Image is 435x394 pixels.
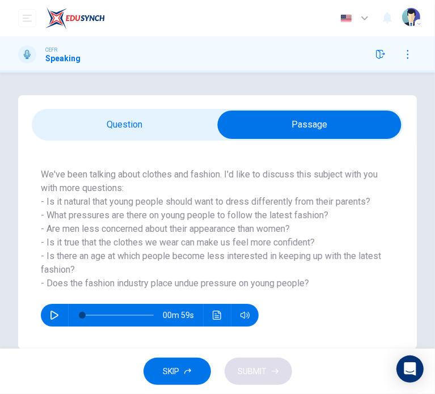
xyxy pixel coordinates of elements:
img: EduSynch logo [45,7,105,29]
button: SKIP [143,358,211,385]
img: Profile picture [402,8,420,26]
img: en [339,14,353,23]
div: Open Intercom Messenger [396,355,424,383]
span: 00m 59s [163,304,203,327]
button: Click to see the audio transcription [208,304,226,327]
button: open mobile menu [18,9,36,27]
h1: Speaking [45,54,81,63]
h6: We've been talking about clothes and fashion. I'd like to discuss this subject with you with more... [41,168,390,290]
span: SKIP [163,365,180,379]
span: CEFR [45,46,57,54]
